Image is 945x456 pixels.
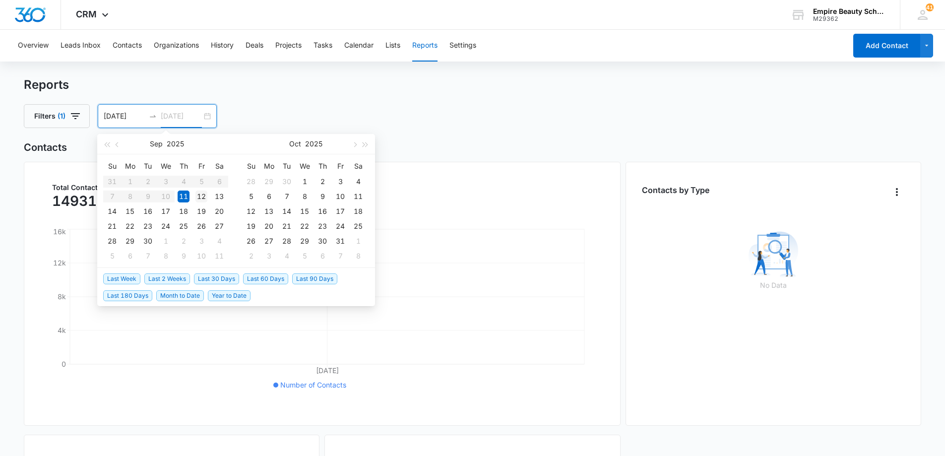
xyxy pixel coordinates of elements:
[124,250,136,262] div: 6
[58,326,66,334] tspan: 4k
[178,235,189,247] div: 2
[139,249,157,263] td: 2025-10-07
[61,30,101,62] button: Leads Inbox
[195,191,207,202] div: 12
[142,220,154,232] div: 23
[178,205,189,217] div: 18
[246,30,263,62] button: Deals
[331,174,349,189] td: 2025-10-03
[156,290,204,301] span: Month to Date
[194,273,239,284] span: Last 30 Days
[210,189,228,204] td: 2025-09-13
[278,158,296,174] th: Tu
[213,191,225,202] div: 13
[103,234,121,249] td: 2025-09-28
[642,230,905,290] div: No Data
[296,234,314,249] td: 2025-10-29
[334,250,346,262] div: 7
[314,30,332,62] button: Tasks
[106,205,118,217] div: 14
[263,220,275,232] div: 20
[242,219,260,234] td: 2025-10-19
[142,205,154,217] div: 16
[242,249,260,263] td: 2025-11-02
[278,249,296,263] td: 2025-11-04
[331,158,349,174] th: Fr
[642,184,709,196] h3: Contacts by Type
[242,234,260,249] td: 2025-10-26
[106,235,118,247] div: 28
[167,134,184,154] button: 2025
[103,290,152,301] span: Last 180 Days
[349,189,367,204] td: 2025-10-11
[192,204,210,219] td: 2025-09-19
[314,204,331,219] td: 2025-10-16
[121,234,139,249] td: 2025-09-29
[210,249,228,263] td: 2025-10-11
[121,219,139,234] td: 2025-09-22
[103,273,140,284] span: Last Week
[299,176,311,188] div: 1
[157,219,175,234] td: 2025-09-24
[449,30,476,62] button: Settings
[18,30,49,62] button: Overview
[853,34,920,58] button: Add Contact
[316,220,328,232] div: 23
[334,191,346,202] div: 10
[281,220,293,232] div: 21
[385,30,400,62] button: Lists
[242,174,260,189] td: 2025-09-28
[260,249,278,263] td: 2025-11-03
[263,235,275,247] div: 27
[314,234,331,249] td: 2025-10-30
[889,184,905,200] button: Overflow Menu
[281,235,293,247] div: 28
[305,134,322,154] button: 2025
[314,158,331,174] th: Th
[316,235,328,247] div: 30
[210,234,228,249] td: 2025-10-04
[281,176,293,188] div: 30
[334,205,346,217] div: 17
[245,235,257,247] div: 26
[352,205,364,217] div: 18
[260,219,278,234] td: 2025-10-20
[260,174,278,189] td: 2025-09-29
[263,191,275,202] div: 6
[178,250,189,262] div: 9
[157,234,175,249] td: 2025-10-01
[275,30,302,62] button: Projects
[58,292,66,301] tspan: 8k
[149,112,157,120] span: to
[211,30,234,62] button: History
[316,250,328,262] div: 6
[213,205,225,217] div: 20
[260,189,278,204] td: 2025-10-06
[331,189,349,204] td: 2025-10-10
[245,205,257,217] div: 12
[349,249,367,263] td: 2025-11-08
[76,9,97,19] span: CRM
[53,227,66,236] tspan: 16k
[349,174,367,189] td: 2025-10-04
[210,219,228,234] td: 2025-09-27
[296,174,314,189] td: 2025-10-01
[412,30,438,62] button: Reports
[62,360,66,368] tspan: 0
[316,176,328,188] div: 2
[58,113,65,120] span: (1)
[213,250,225,262] div: 11
[144,273,190,284] span: Last 2 Weeks
[245,250,257,262] div: 2
[349,234,367,249] td: 2025-11-01
[175,204,192,219] td: 2025-09-18
[24,104,90,128] button: Filters(1)
[160,220,172,232] div: 24
[926,3,934,11] span: 41
[296,219,314,234] td: 2025-10-22
[242,158,260,174] th: Su
[53,259,66,267] tspan: 12k
[316,205,328,217] div: 16
[281,250,293,262] div: 4
[175,249,192,263] td: 2025-10-09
